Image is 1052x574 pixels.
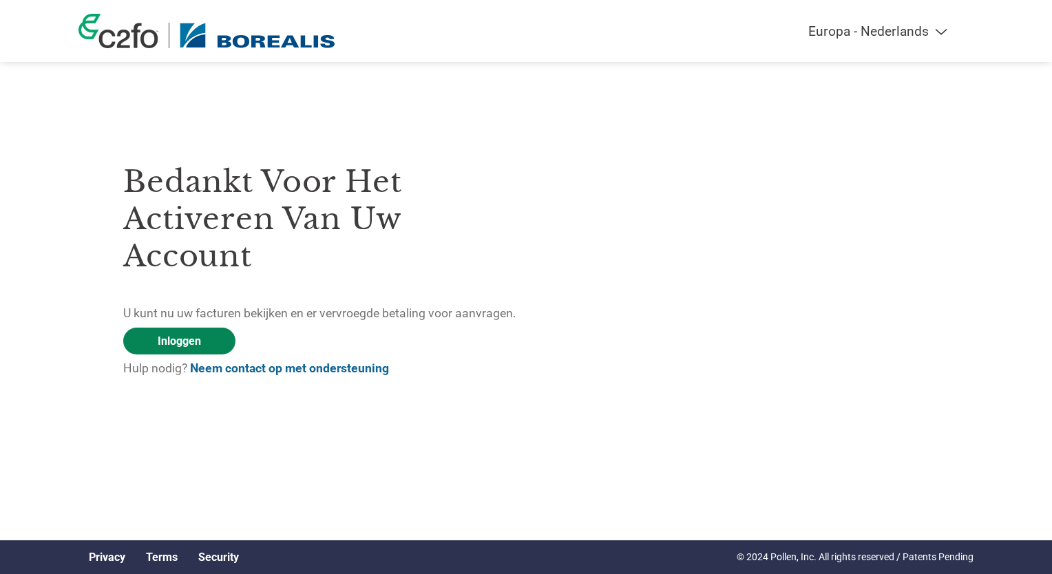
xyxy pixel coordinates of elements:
[123,359,526,377] p: Hulp nodig?
[78,14,158,48] img: c2fo logo
[123,163,526,275] h3: Bedankt voor het activeren van uw account
[123,328,235,354] a: Inloggen
[737,550,974,564] p: © 2024 Pollen, Inc. All rights reserved / Patents Pending
[190,361,389,375] a: Neem contact op met ondersteuning
[146,551,178,564] a: Terms
[89,551,125,564] a: Privacy
[123,304,526,322] p: U kunt nu uw facturen bekijken en er vervroegde betaling voor aanvragen.
[180,23,335,48] img: Borealis
[198,551,239,564] a: Security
